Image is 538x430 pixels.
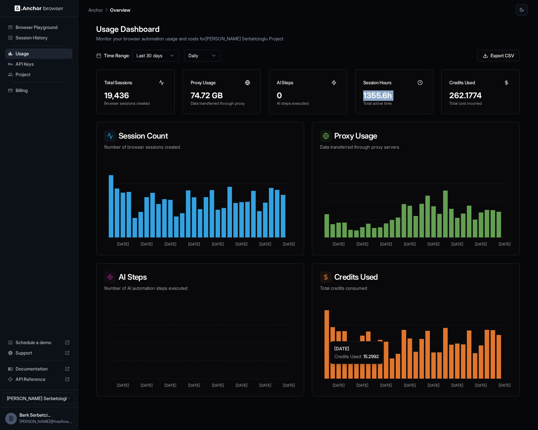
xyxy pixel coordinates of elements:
[449,90,512,101] div: 262.1774
[283,242,295,247] tspan: [DATE]
[88,6,130,13] nav: breadcrumb
[110,7,130,13] p: Overview
[212,242,224,247] tspan: [DATE]
[16,339,62,346] span: Schedule a demo
[320,130,512,142] h3: Proxy Usage
[164,383,176,388] tspan: [DATE]
[16,366,62,372] span: Documentation
[104,90,167,101] div: 19,436
[19,419,72,424] span: berk@freeflow.dev
[104,285,296,291] p: Number of AI automation steps executed
[333,383,345,388] tspan: [DATE]
[449,79,475,86] h3: Credits Used
[104,130,296,142] h3: Session Count
[363,90,426,101] div: 1355.6h
[191,79,216,86] h3: Proxy Usage
[333,242,345,247] tspan: [DATE]
[141,242,153,247] tspan: [DATE]
[475,242,487,247] tspan: [DATE]
[188,242,200,247] tspan: [DATE]
[5,85,72,96] div: Billing
[16,61,70,67] span: API Keys
[15,5,63,11] img: Anchor Logo
[5,33,72,43] div: Session History
[475,383,487,388] tspan: [DATE]
[236,242,248,247] tspan: [DATE]
[277,90,339,101] div: 0
[451,383,463,388] tspan: [DATE]
[428,242,440,247] tspan: [DATE]
[259,383,271,388] tspan: [DATE]
[5,48,72,59] div: Usage
[5,364,72,374] div: Documentation
[320,144,512,150] p: Data transferred through proxy servers
[16,350,62,356] span: Support
[277,101,339,106] p: AI steps executed
[277,79,293,86] h3: AI Steps
[88,7,103,13] p: Anchor
[117,242,129,247] tspan: [DATE]
[259,242,271,247] tspan: [DATE]
[16,376,62,383] span: API Reference
[19,412,50,418] span: Berk Serbetcioglu
[428,383,440,388] tspan: [DATE]
[356,383,368,388] tspan: [DATE]
[404,383,416,388] tspan: [DATE]
[5,59,72,69] div: API Keys
[449,101,512,106] p: Total cost incurred
[5,374,72,384] div: API Reference
[320,271,512,283] h3: Credits Used
[191,90,253,101] div: 74.72 GB
[117,383,129,388] tspan: [DATE]
[5,22,72,33] div: Browser Playground
[5,348,72,358] div: Support
[380,242,392,247] tspan: [DATE]
[5,413,17,424] div: B
[363,101,426,106] p: Total active time
[356,242,368,247] tspan: [DATE]
[5,337,72,348] div: Schedule a demo
[75,413,86,424] button: Open menu
[16,50,70,57] span: Usage
[164,242,176,247] tspan: [DATE]
[320,285,512,291] p: Total credits consumed
[212,383,224,388] tspan: [DATE]
[96,23,520,35] h1: Usage Dashboard
[96,35,520,42] p: Monitor your browser automation usage and costs for [PERSON_NAME] Serbetcioglu Project
[191,101,253,106] p: Data transferred through proxy
[363,79,391,86] h3: Session Hours
[499,383,511,388] tspan: [DATE]
[141,383,153,388] tspan: [DATE]
[283,383,295,388] tspan: [DATE]
[188,383,200,388] tspan: [DATE]
[477,50,520,61] button: Export CSV
[499,242,511,247] tspan: [DATE]
[104,271,296,283] h3: AI Steps
[451,242,463,247] tspan: [DATE]
[104,52,130,59] span: Time Range:
[404,242,416,247] tspan: [DATE]
[236,383,248,388] tspan: [DATE]
[16,34,70,41] span: Session History
[104,144,296,150] p: Number of browser sessions created
[380,383,392,388] tspan: [DATE]
[16,24,70,31] span: Browser Playground
[16,71,70,78] span: Project
[5,69,72,80] div: Project
[104,79,132,86] h3: Total Sessions
[104,101,167,106] p: Browser sessions created
[16,87,70,94] span: Billing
